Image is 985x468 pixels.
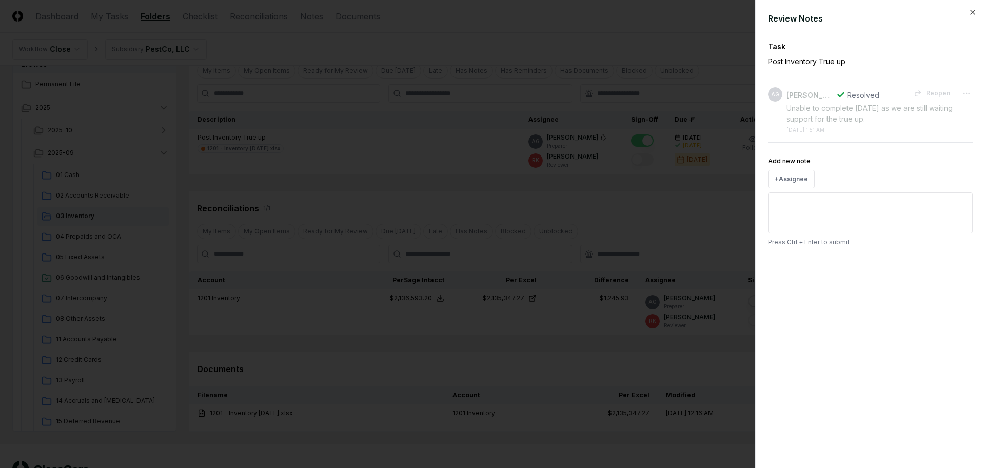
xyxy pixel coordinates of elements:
[768,238,973,247] p: Press Ctrl + Enter to submit
[908,84,956,103] button: Reopen
[771,91,779,99] span: AG
[847,90,879,101] div: Resolved
[768,56,937,67] p: Post Inventory True up
[768,170,815,188] button: +Assignee
[768,157,811,165] label: Add new note
[786,126,824,134] div: [DATE] 1:51 AM
[786,103,973,124] div: Unable to complete [DATE] as we are still waiting support for the true up.
[786,90,833,101] div: [PERSON_NAME]
[768,12,973,25] div: Review Notes
[768,41,973,52] div: Task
